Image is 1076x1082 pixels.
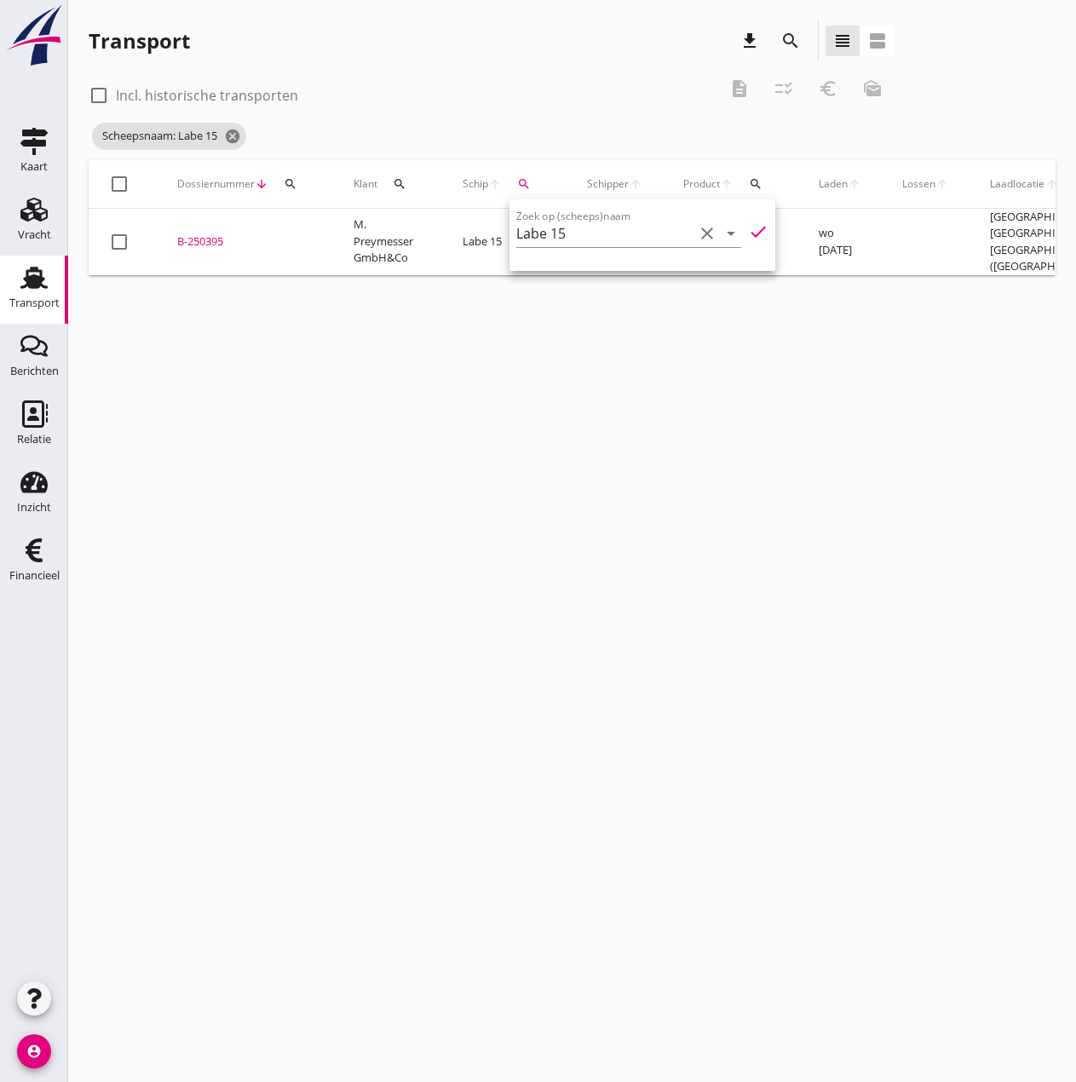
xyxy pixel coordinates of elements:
td: Labe 15 [442,209,567,275]
div: Transport [89,27,190,55]
div: Relatie [17,434,51,445]
i: search [517,177,531,191]
td: M. Preymesser GmbH&Co [333,209,442,275]
i: check [748,222,768,242]
i: search [393,177,406,191]
div: Transport [9,297,60,308]
span: Laadlocatie [990,176,1045,192]
i: arrow_downward [255,177,268,191]
i: search [284,177,297,191]
div: B-250395 [177,233,313,250]
span: Schipper [587,176,629,192]
div: Financieel [9,570,60,581]
img: logo-small.a267ee39.svg [3,4,65,67]
input: Zoek op (scheeps)naam [516,220,693,247]
i: clear [697,223,717,244]
i: arrow_drop_down [721,223,741,244]
i: arrow_upward [629,177,642,191]
span: Scheepsnaam: Labe 15 [92,123,246,150]
i: arrow_upward [488,177,502,191]
div: Vracht [18,229,51,240]
i: search [780,31,801,51]
span: Product [683,176,720,192]
i: arrow_upward [720,177,734,191]
i: cancel [224,128,241,145]
i: arrow_upward [935,177,949,191]
span: Lossen [902,176,935,192]
i: arrow_upward [848,177,861,191]
i: view_agenda [867,31,888,51]
i: view_headline [832,31,853,51]
span: Dossiernummer [177,176,255,192]
i: arrow_upward [1045,177,1060,191]
div: Klant [354,164,422,204]
i: search [749,177,762,191]
span: Schip [463,176,488,192]
i: account_circle [17,1034,51,1068]
i: download [739,31,760,51]
div: Berichten [10,365,59,377]
div: Kaart [20,161,48,172]
span: Laden [819,176,848,192]
label: Incl. historische transporten [116,87,298,104]
div: Inzicht [17,502,51,513]
td: wo [DATE] [798,209,882,275]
